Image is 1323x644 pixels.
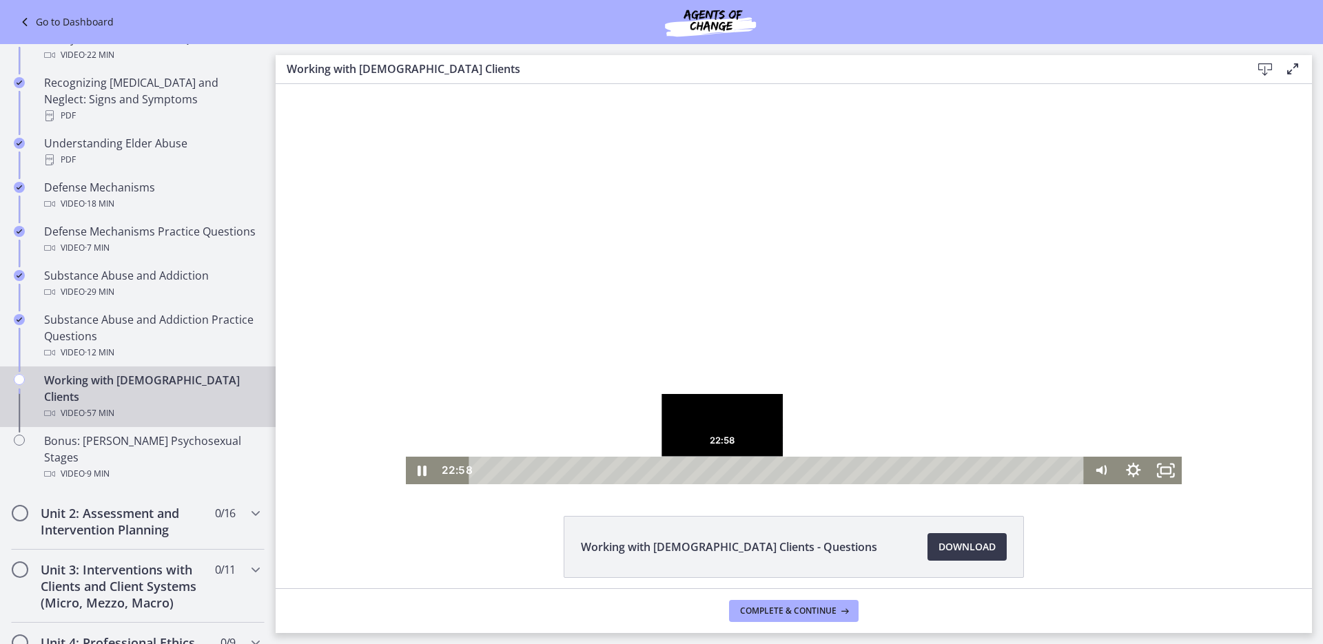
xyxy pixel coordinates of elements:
[729,600,859,622] button: Complete & continue
[85,47,114,63] span: · 22 min
[215,561,235,578] span: 0 / 11
[44,223,259,256] div: Defense Mechanisms Practice Questions
[740,605,837,616] span: Complete & continue
[14,138,25,149] i: Completed
[939,539,996,555] span: Download
[628,6,793,39] img: Agents of Change
[44,135,259,168] div: Understanding Elder Abuse
[44,240,259,256] div: Video
[14,314,25,325] i: Completed
[14,270,25,281] i: Completed
[874,373,906,400] button: Fullscreen
[44,196,259,212] div: Video
[85,240,110,256] span: · 7 min
[44,30,259,63] div: Safety and Abuse Practice Questions
[17,14,114,30] a: Go to Dashboard
[44,311,259,361] div: Substance Abuse and Addiction Practice Questions
[215,505,235,521] span: 0 / 16
[14,182,25,193] i: Completed
[44,74,259,124] div: Recognizing [MEDICAL_DATA] and Neglect: Signs and Symptoms
[44,47,259,63] div: Video
[85,196,114,212] span: · 18 min
[276,84,1312,484] iframe: Video Lesson
[44,107,259,124] div: PDF
[44,267,259,300] div: Substance Abuse and Addiction
[842,373,874,400] button: Show settings menu
[44,466,259,482] div: Video
[44,179,259,212] div: Defense Mechanisms
[14,226,25,237] i: Completed
[85,405,114,422] span: · 57 min
[927,533,1007,561] a: Download
[44,152,259,168] div: PDF
[44,405,259,422] div: Video
[810,373,842,400] button: Mute
[287,61,1229,77] h3: Working with [DEMOGRAPHIC_DATA] Clients
[41,505,209,538] h2: Unit 2: Assessment and Intervention Planning
[44,433,259,482] div: Bonus: [PERSON_NAME] Psychosexual Stages
[581,539,877,555] span: Working with [DEMOGRAPHIC_DATA] Clients - Questions
[44,344,259,361] div: Video
[85,284,114,300] span: · 29 min
[44,284,259,300] div: Video
[85,466,110,482] span: · 9 min
[14,77,25,88] i: Completed
[44,372,259,422] div: Working with [DEMOGRAPHIC_DATA] Clients
[85,344,114,361] span: · 12 min
[41,561,209,611] h2: Unit 3: Interventions with Clients and Client Systems (Micro, Mezzo, Macro)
